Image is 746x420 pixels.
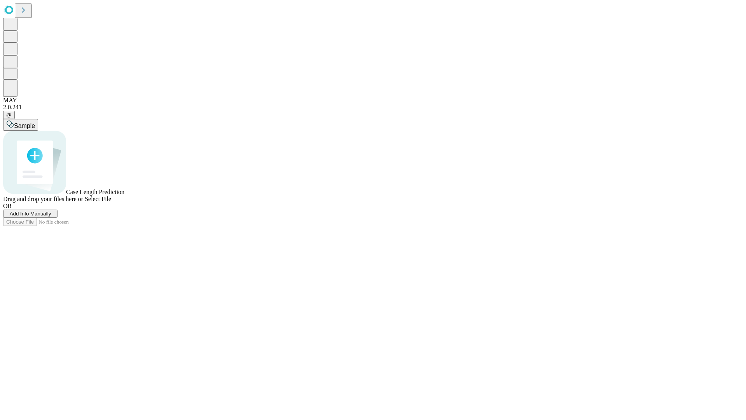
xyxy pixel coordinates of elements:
span: Add Info Manually [10,211,51,217]
div: 2.0.241 [3,104,743,111]
span: Case Length Prediction [66,189,124,195]
button: @ [3,111,15,119]
span: Drag and drop your files here or [3,196,83,202]
span: @ [6,112,12,118]
span: OR [3,203,12,209]
span: Select File [85,196,111,202]
span: Sample [14,122,35,129]
button: Add Info Manually [3,210,58,218]
div: MAY [3,97,743,104]
button: Sample [3,119,38,131]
